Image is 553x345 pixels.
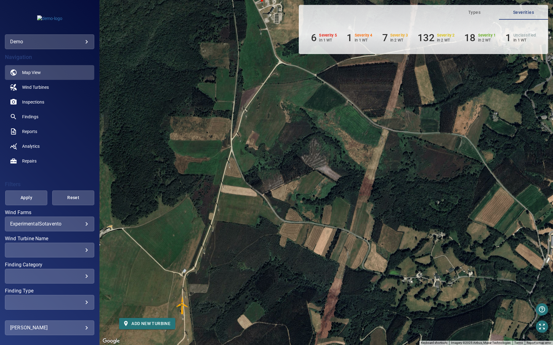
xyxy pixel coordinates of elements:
a: inspections noActive [5,95,94,109]
img: windFarmIconCat3.svg [173,296,192,315]
a: map active [5,65,94,80]
span: Types [454,9,495,16]
a: Terms (opens in new tab) [514,341,523,344]
h6: 6 [311,32,317,44]
div: ExperimentalSotavento [10,221,89,227]
a: Report a map error [527,341,551,344]
li: Severity 1 [464,32,496,44]
li: Severity 2 [418,32,454,44]
a: analytics noActive [5,139,94,154]
span: Findings [22,114,38,120]
h6: Severity 3 [390,33,408,37]
a: reports noActive [5,124,94,139]
h6: Severity 2 [437,33,455,37]
span: Inspections [22,99,44,105]
h6: Unclassified [513,33,536,37]
h6: 1 [505,32,511,44]
span: Apply [13,194,40,202]
div: demo [5,34,94,49]
h6: 1 [347,32,352,44]
div: Finding Type [5,295,94,310]
h6: 18 [464,32,475,44]
li: Severity 3 [382,32,408,44]
p: in 2 WT [390,38,408,42]
label: Finding Type [5,288,94,293]
a: windturbines noActive [5,80,94,95]
span: Map View [22,69,41,76]
span: Add new turbine [124,320,170,327]
label: Wind Farms [5,210,94,215]
h4: Navigation [5,54,94,60]
span: Reset [60,194,87,202]
span: Analytics [22,143,40,149]
p: in 1 WT [355,38,372,42]
span: Reports [22,128,37,135]
gmp-advanced-marker: AE03 [173,296,192,315]
p: in 1 WT [319,38,337,42]
p: in 2 WT [478,38,496,42]
a: findings noActive [5,109,94,124]
span: Imagery ©2025 Airbus, Maxar Technologies [451,341,511,344]
label: Finding Category [5,262,94,267]
a: Open this area in Google Maps (opens a new window) [101,337,121,345]
li: Severity 4 [347,32,372,44]
div: [PERSON_NAME] [10,323,89,333]
div: demo [10,37,89,47]
span: Repairs [22,158,37,164]
label: Wind Turbine Name [5,236,94,241]
div: Wind Turbine Name [5,243,94,257]
h6: 7 [382,32,388,44]
div: Finding Category [5,269,94,284]
h4: Filters [5,181,94,187]
img: Google [101,337,121,345]
li: Severity Unclassified [505,32,536,44]
li: Severity 5 [311,32,337,44]
span: Wind Turbines [22,84,49,90]
h6: Severity 4 [355,33,372,37]
h6: Severity 1 [478,33,496,37]
button: Add new turbine [119,318,175,329]
p: in 1 WT [513,38,536,42]
button: Keyboard shortcuts [421,341,447,345]
span: Severities [503,9,544,16]
p: in 2 WT [437,38,455,42]
img: demo-logo [37,15,62,22]
button: Reset [52,190,94,205]
h6: Severity 5 [319,33,337,37]
button: Apply [5,190,47,205]
h6: 132 [418,32,434,44]
div: Wind Farms [5,217,94,231]
a: repairs noActive [5,154,94,168]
